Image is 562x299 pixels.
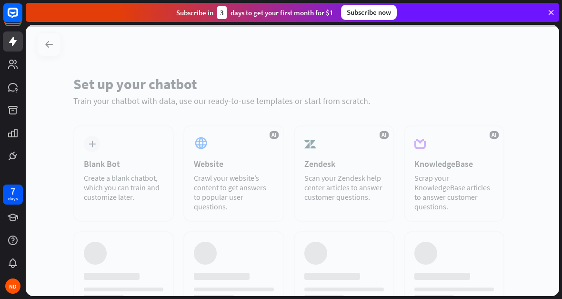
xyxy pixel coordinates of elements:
[341,5,397,20] div: Subscribe now
[176,6,333,19] div: Subscribe in days to get your first month for $1
[5,278,20,294] div: ND
[3,185,23,205] a: 7 days
[10,187,15,196] div: 7
[217,6,227,19] div: 3
[8,196,18,202] div: days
